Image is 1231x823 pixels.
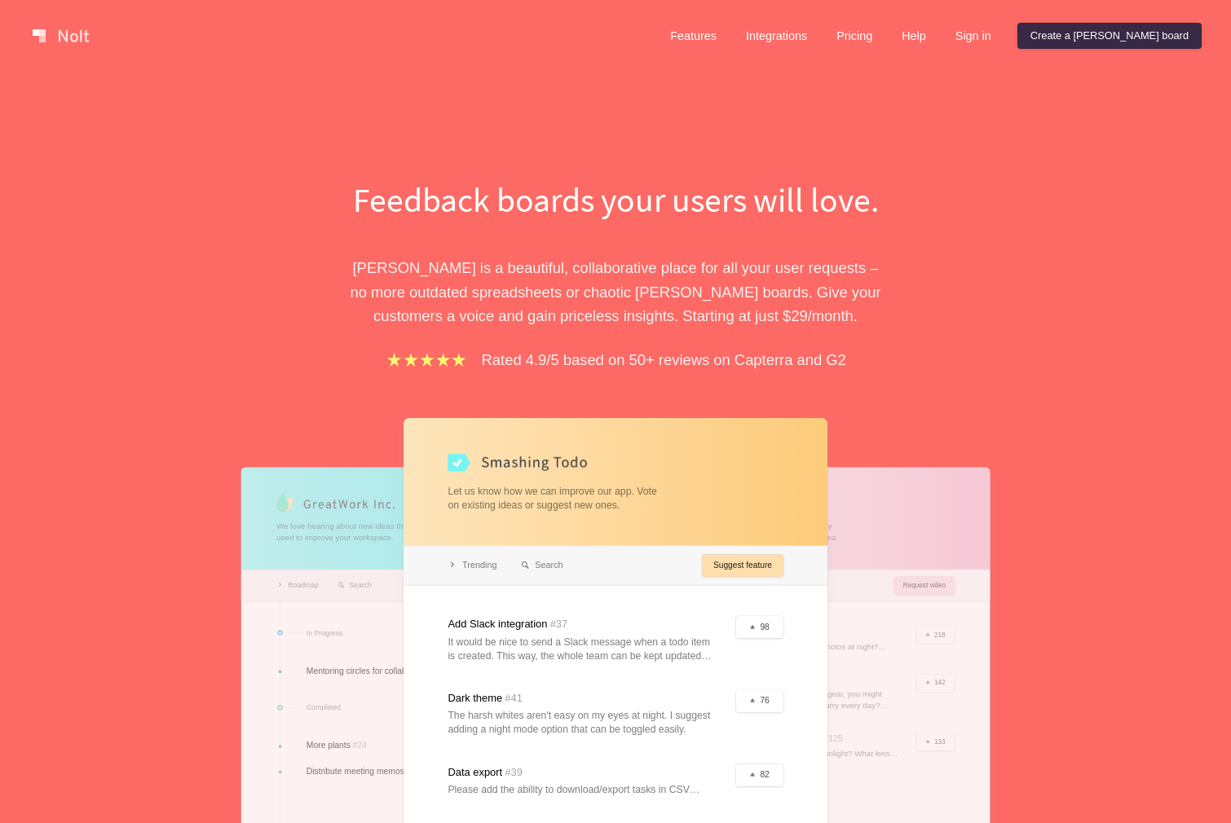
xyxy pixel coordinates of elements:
[334,256,897,328] p: [PERSON_NAME] is a beautiful, collaborative place for all your user requests – no more outdated s...
[823,23,885,49] a: Pricing
[1017,23,1202,49] a: Create a [PERSON_NAME] board
[334,176,897,223] h1: Feedback boards your users will love.
[942,23,1004,49] a: Sign in
[657,23,730,49] a: Features
[482,348,846,372] p: Rated 4.9/5 based on 50+ reviews on Capterra and G2
[385,350,468,369] img: stars.b067e34983.png
[733,23,820,49] a: Integrations
[889,23,939,49] a: Help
